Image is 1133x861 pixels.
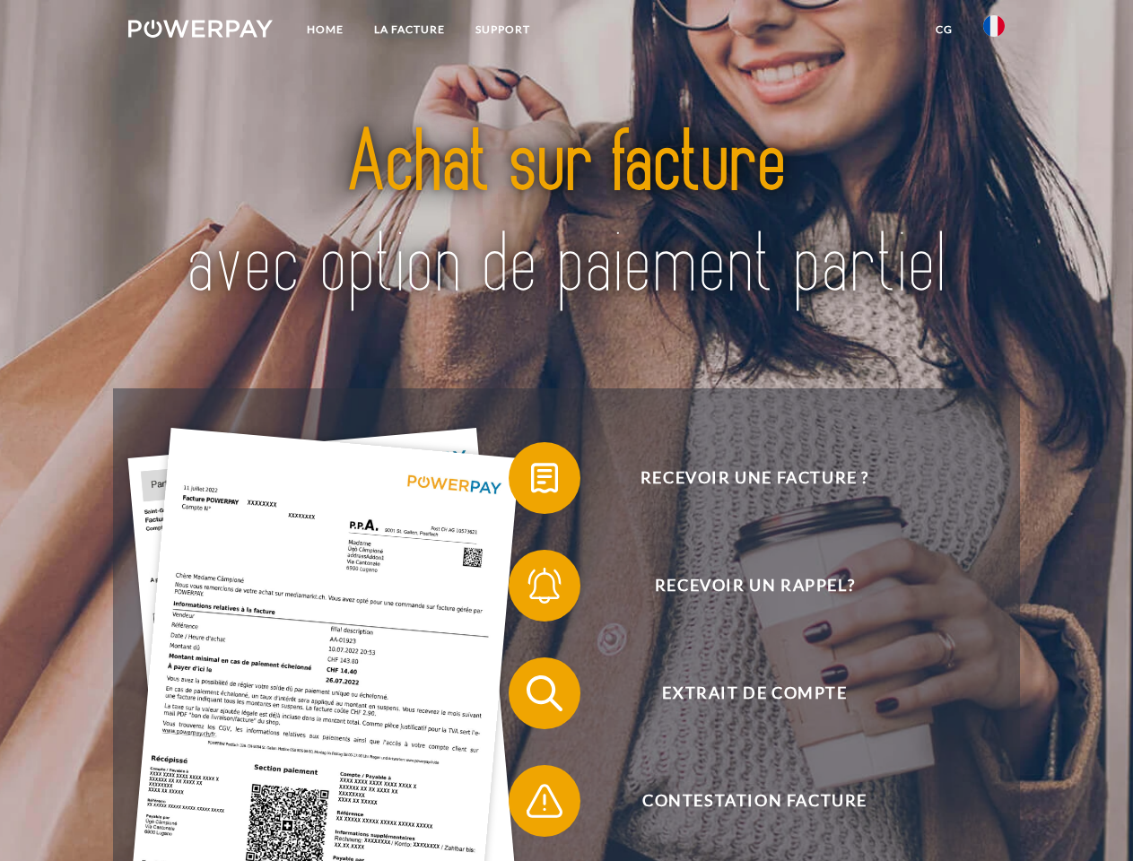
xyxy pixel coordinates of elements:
a: CG [920,13,968,46]
button: Extrait de compte [509,657,975,729]
span: Extrait de compte [535,657,974,729]
a: Support [460,13,545,46]
button: Recevoir un rappel? [509,550,975,622]
button: Recevoir une facture ? [509,442,975,514]
img: qb_bell.svg [522,563,567,608]
img: qb_warning.svg [522,778,567,823]
span: Recevoir un rappel? [535,550,974,622]
a: LA FACTURE [359,13,460,46]
span: Contestation Facture [535,765,974,837]
img: logo-powerpay-white.svg [128,20,273,38]
a: Home [292,13,359,46]
img: qb_search.svg [522,671,567,716]
span: Recevoir une facture ? [535,442,974,514]
img: qb_bill.svg [522,456,567,500]
img: title-powerpay_fr.svg [171,86,962,344]
button: Contestation Facture [509,765,975,837]
img: fr [983,15,1005,37]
